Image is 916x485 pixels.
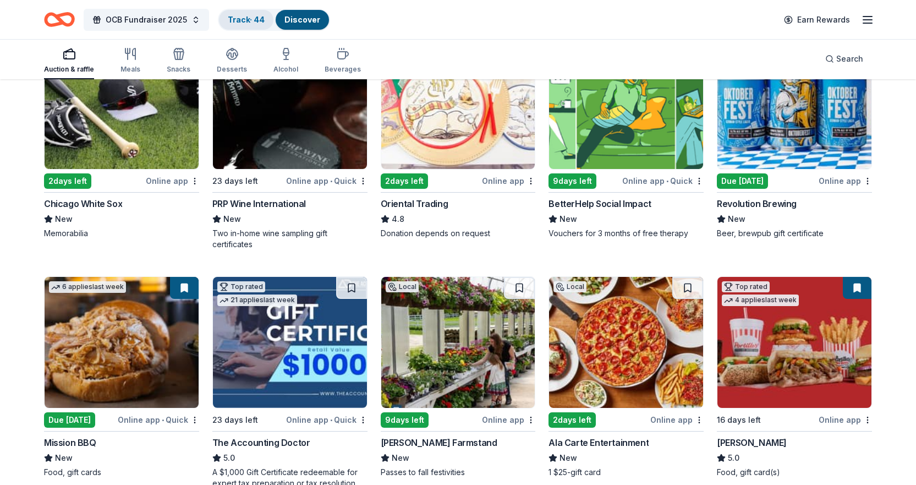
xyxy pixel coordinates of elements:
img: Image for Ala Carte Entertainment [549,277,703,408]
span: • [666,177,668,186]
a: Image for Keller's FarmstandLocal9days leftOnline app[PERSON_NAME] FarmstandNewPasses to fall fes... [381,276,536,478]
div: Online app Quick [118,413,199,427]
div: Online app [482,174,535,188]
div: 1 $25-gift card [548,467,704,478]
div: Desserts [217,65,247,74]
span: New [55,451,73,465]
div: 9 days left [548,173,596,189]
img: Image for Portillo's [717,277,871,408]
button: Snacks [167,43,190,79]
button: Meals [120,43,140,79]
div: [PERSON_NAME] Farmstand [381,436,497,449]
div: Local [553,281,586,292]
div: Top rated [722,281,770,292]
div: Online app [482,413,535,427]
img: Image for Keller's Farmstand [381,277,535,408]
div: Due [DATE] [44,412,95,428]
div: Online app [819,413,872,427]
div: 23 days left [212,413,258,427]
div: Memorabilia [44,228,199,239]
button: Track· 44Discover [218,9,330,31]
div: The Accounting Doctor [212,436,310,449]
button: Alcohol [273,43,298,79]
a: Track· 44 [228,15,265,24]
div: Due [DATE] [717,173,768,189]
a: Image for Mission BBQ6 applieslast weekDue [DATE]Online app•QuickMission BBQNewFood, gift cards [44,276,199,478]
div: Online app Quick [286,174,368,188]
div: 6 applies last week [49,281,126,293]
div: BetterHelp Social Impact [548,197,651,210]
div: Vouchers for 3 months of free therapy [548,228,704,239]
span: Search [836,52,863,66]
button: Search [816,48,872,70]
a: Image for Oriental TradingTop rated7 applieslast week2days leftOnline appOriental Trading4.8Donat... [381,37,536,239]
div: 9 days left [381,412,429,428]
div: [PERSON_NAME] [717,436,787,449]
div: Food, gift cards [44,467,199,478]
div: Beverages [325,65,361,74]
span: New [560,212,577,226]
button: Auction & raffle [44,43,94,79]
div: Auction & raffle [44,65,94,74]
div: Alcohol [273,65,298,74]
img: Image for BetterHelp Social Impact [549,38,703,169]
a: Image for Ala Carte EntertainmentLocal2days leftOnline appAla Carte EntertainmentNew1 $25-gift card [548,276,704,478]
img: Image for Oriental Trading [381,38,535,169]
div: Local [386,281,419,292]
span: New [392,451,409,465]
div: Online app [819,174,872,188]
div: 16 days left [717,413,761,427]
a: Home [44,7,75,32]
button: OCB Fundraiser 2025 [84,9,209,31]
div: 4 applies last week [722,295,799,306]
div: Mission BBQ [44,436,96,449]
img: Image for PRP Wine International [213,38,367,169]
div: Donation depends on request [381,228,536,239]
button: Desserts [217,43,247,79]
div: 2 days left [381,173,428,189]
img: Image for Chicago White Sox [45,38,199,169]
div: Online app Quick [622,174,704,188]
span: New [55,212,73,226]
span: • [162,416,164,424]
span: • [330,177,332,186]
span: OCB Fundraiser 2025 [106,13,187,26]
div: Meals [120,65,140,74]
div: Revolution Brewing [717,197,797,210]
a: Image for Portillo'sTop rated4 applieslast week16 days leftOnline app[PERSON_NAME]5.0Food, gift c... [717,276,872,478]
img: Image for The Accounting Doctor [213,277,367,408]
div: Top rated [217,281,265,292]
div: Online app Quick [286,413,368,427]
span: New [223,212,241,226]
div: 21 applies last week [217,295,297,306]
div: Food, gift card(s) [717,467,872,478]
div: Beer, brewpub gift certificate [717,228,872,239]
button: Beverages [325,43,361,79]
a: Earn Rewards [777,10,857,30]
div: Snacks [167,65,190,74]
a: Discover [284,15,320,24]
div: Online app [650,413,704,427]
span: 4.8 [392,212,404,226]
div: Chicago White Sox [44,197,122,210]
div: Two in-home wine sampling gift certificates [212,228,368,250]
a: Image for BetterHelp Social Impact38 applieslast week9days leftOnline app•QuickBetterHelp Social ... [548,37,704,239]
div: 2 days left [44,173,91,189]
div: Passes to fall festivities [381,467,536,478]
a: Image for Chicago White SoxLocal2days leftOnline appChicago White SoxNewMemorabilia [44,37,199,239]
span: 5.0 [728,451,739,465]
span: • [330,416,332,424]
span: 5.0 [223,451,235,465]
img: Image for Mission BBQ [45,277,199,408]
div: PRP Wine International [212,197,306,210]
div: Online app [146,174,199,188]
a: Image for PRP Wine International10 applieslast week23 days leftOnline app•QuickPRP Wine Internati... [212,37,368,250]
div: Oriental Trading [381,197,448,210]
img: Image for Revolution Brewing [717,38,871,169]
div: Ala Carte Entertainment [548,436,649,449]
div: 2 days left [548,412,596,428]
span: New [728,212,745,226]
div: 23 days left [212,175,258,188]
a: Image for Revolution BrewingLocalDue [DATE]Online appRevolution BrewingNewBeer, brewpub gift cert... [717,37,872,239]
span: New [560,451,577,465]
